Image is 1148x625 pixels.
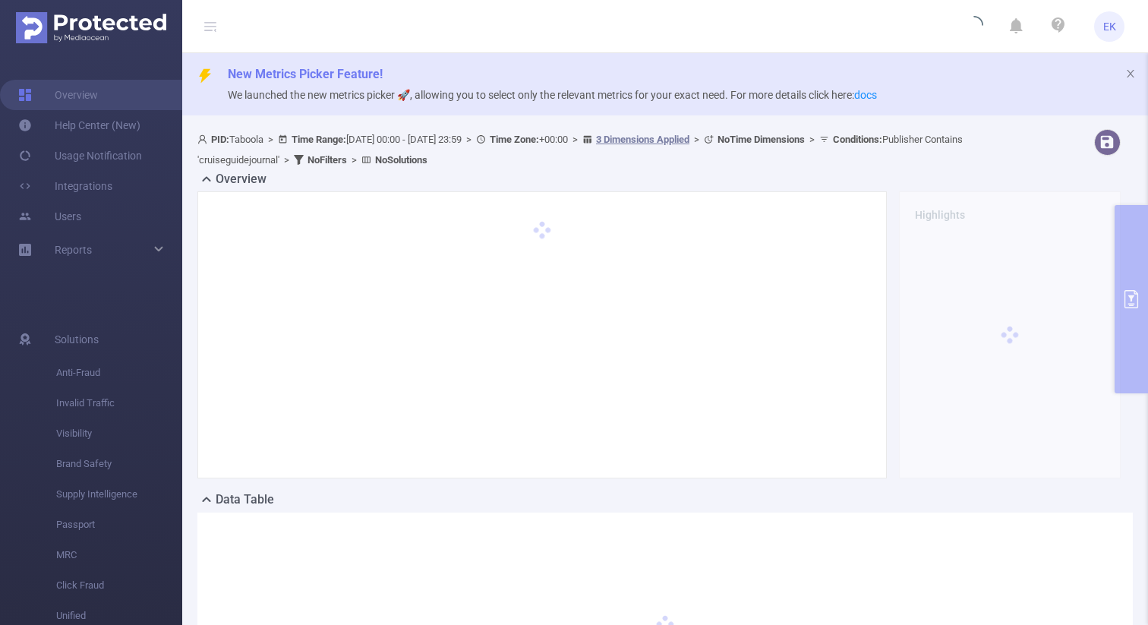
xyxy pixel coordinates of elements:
b: PID: [211,134,229,145]
a: Integrations [18,171,112,201]
i: icon: user [197,134,211,144]
i: icon: close [1125,68,1136,79]
h2: Data Table [216,491,274,509]
span: Brand Safety [56,449,182,479]
u: 3 Dimensions Applied [596,134,689,145]
b: No Filters [307,154,347,166]
a: docs [854,89,877,101]
a: Usage Notification [18,140,142,171]
a: Overview [18,80,98,110]
i: icon: loading [965,16,983,37]
span: Visibility [56,418,182,449]
span: > [263,134,278,145]
a: Help Center (New) [18,110,140,140]
a: Reports [55,235,92,265]
span: Anti-Fraud [56,358,182,388]
span: New Metrics Picker Feature! [228,67,383,81]
span: Supply Intelligence [56,479,182,510]
img: Protected Media [16,12,166,43]
span: > [462,134,476,145]
span: Reports [55,244,92,256]
span: Invalid Traffic [56,388,182,418]
h2: Overview [216,170,266,188]
b: Time Range: [292,134,346,145]
span: Passport [56,510,182,540]
span: > [279,154,294,166]
span: Solutions [55,324,99,355]
button: icon: close [1125,65,1136,82]
i: icon: thunderbolt [197,68,213,84]
b: Time Zone: [490,134,539,145]
span: Click Fraud [56,570,182,601]
span: > [689,134,704,145]
span: EK [1103,11,1116,42]
b: Conditions : [833,134,882,145]
span: MRC [56,540,182,570]
span: We launched the new metrics picker 🚀, allowing you to select only the relevant metrics for your e... [228,89,877,101]
span: > [568,134,582,145]
b: No Solutions [375,154,427,166]
b: No Time Dimensions [717,134,805,145]
span: Taboola [DATE] 00:00 - [DATE] 23:59 +00:00 [197,134,963,166]
span: > [347,154,361,166]
span: > [805,134,819,145]
a: Users [18,201,81,232]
